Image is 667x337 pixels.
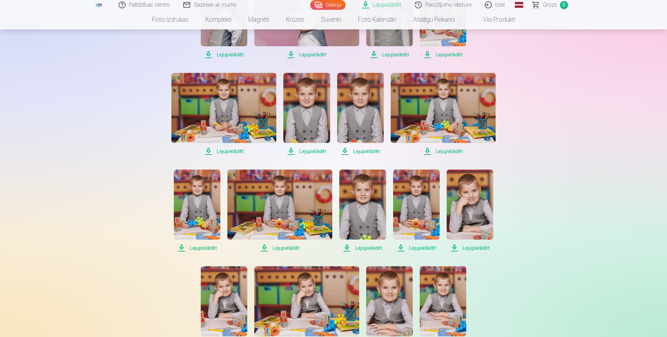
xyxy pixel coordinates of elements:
[227,244,332,252] span: Lejupielādēt
[283,147,330,156] span: Lejupielādēt
[339,244,386,252] span: Lejupielādēt
[197,10,240,29] a: Komplekti
[278,10,313,29] a: Krūzes
[393,244,440,252] span: Lejupielādēt
[283,73,330,156] a: Lejupielādēt
[339,170,386,252] a: Lejupielādēt
[144,10,197,29] a: Foto izdrukas
[240,10,278,29] a: Magnēti
[391,73,496,156] a: Lejupielādēt
[366,50,413,59] span: Lejupielādēt
[254,50,359,59] span: Lejupielādēt
[447,170,493,252] a: Lejupielādēt
[393,170,440,252] a: Lejupielādēt
[560,1,568,9] span: 0
[201,50,247,59] span: Lejupielādēt
[337,147,384,156] span: Lejupielādēt
[174,244,220,252] span: Lejupielādēt
[420,50,466,59] span: Lejupielādēt
[313,10,350,29] a: Suvenīri
[174,170,220,252] a: Lejupielādēt
[391,147,496,156] span: Lejupielādēt
[337,73,384,156] a: Lejupielādēt
[171,73,276,156] a: Lejupielādēt
[350,10,405,29] a: Foto kalendāri
[543,1,557,9] span: Grozs
[463,10,524,29] a: Visi produkti
[95,3,103,7] img: /fa1
[405,10,463,29] a: Atslēgu piekariņi
[171,147,276,156] span: Lejupielādēt
[447,244,493,252] span: Lejupielādēt
[227,170,332,252] a: Lejupielādēt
